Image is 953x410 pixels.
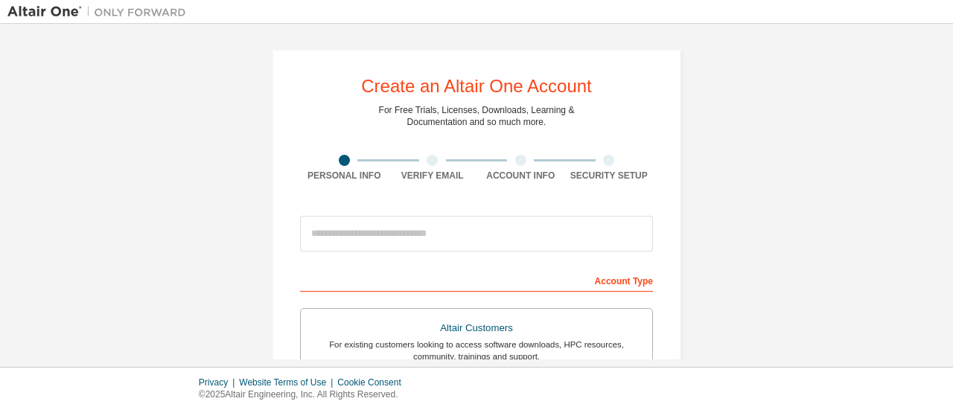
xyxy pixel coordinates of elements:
[300,268,653,292] div: Account Type
[361,77,592,95] div: Create an Altair One Account
[239,377,337,388] div: Website Terms of Use
[199,388,410,401] p: © 2025 Altair Engineering, Inc. All Rights Reserved.
[7,4,194,19] img: Altair One
[300,170,389,182] div: Personal Info
[476,170,565,182] div: Account Info
[310,318,643,339] div: Altair Customers
[337,377,409,388] div: Cookie Consent
[310,339,643,362] div: For existing customers looking to access software downloads, HPC resources, community, trainings ...
[199,377,239,388] div: Privacy
[379,104,575,128] div: For Free Trials, Licenses, Downloads, Learning & Documentation and so much more.
[565,170,654,182] div: Security Setup
[389,170,477,182] div: Verify Email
